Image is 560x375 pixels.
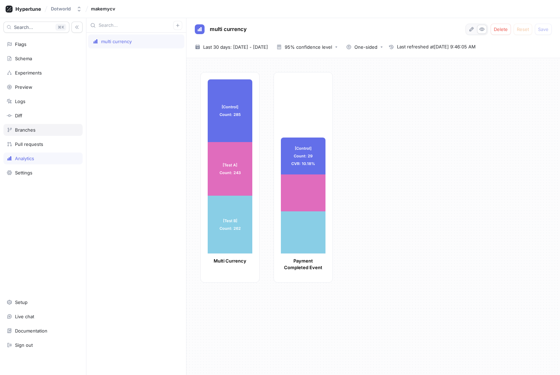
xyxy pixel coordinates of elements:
[15,99,25,104] div: Logs
[15,342,33,348] div: Sign out
[15,170,32,175] div: Settings
[15,70,42,76] div: Experiments
[514,24,532,35] button: Reset
[274,42,340,52] button: 95% confidence level
[3,22,69,33] button: Search...K
[101,39,132,44] div: multi currency
[281,138,325,174] div: [Control] Count: 29 CVR: 10.18%
[14,25,33,29] span: Search...
[208,79,252,142] div: [Control] Count: 285
[15,56,32,61] div: Schema
[354,45,377,49] div: One-sided
[343,42,386,52] button: One-sided
[15,41,26,47] div: Flags
[15,156,34,161] div: Analytics
[51,6,71,12] div: Dotworld
[48,3,85,15] button: Dotworld
[3,325,83,337] a: Documentation
[538,27,549,31] span: Save
[281,258,325,271] p: Payment Completed Event
[208,196,252,253] div: [Test B] Count: 262
[15,84,32,90] div: Preview
[285,45,332,49] div: 95% confidence level
[491,24,511,35] button: Delete
[99,22,173,29] input: Search...
[494,27,508,31] span: Delete
[208,142,252,196] div: [Test A] Count: 243
[535,24,552,35] button: Save
[517,27,529,31] span: Reset
[210,26,247,32] span: multi currency
[91,6,115,11] span: makemycv
[15,141,43,147] div: Pull requests
[15,328,47,334] div: Documentation
[15,127,36,133] div: Branches
[203,44,268,50] span: Last 30 days: [DATE] - [DATE]
[55,24,66,31] div: K
[397,44,476,50] span: Last refreshed at [DATE] 9:46:05 AM
[15,299,28,305] div: Setup
[15,113,22,118] div: Diff
[208,258,252,265] p: Multi Currency
[15,314,34,319] div: Live chat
